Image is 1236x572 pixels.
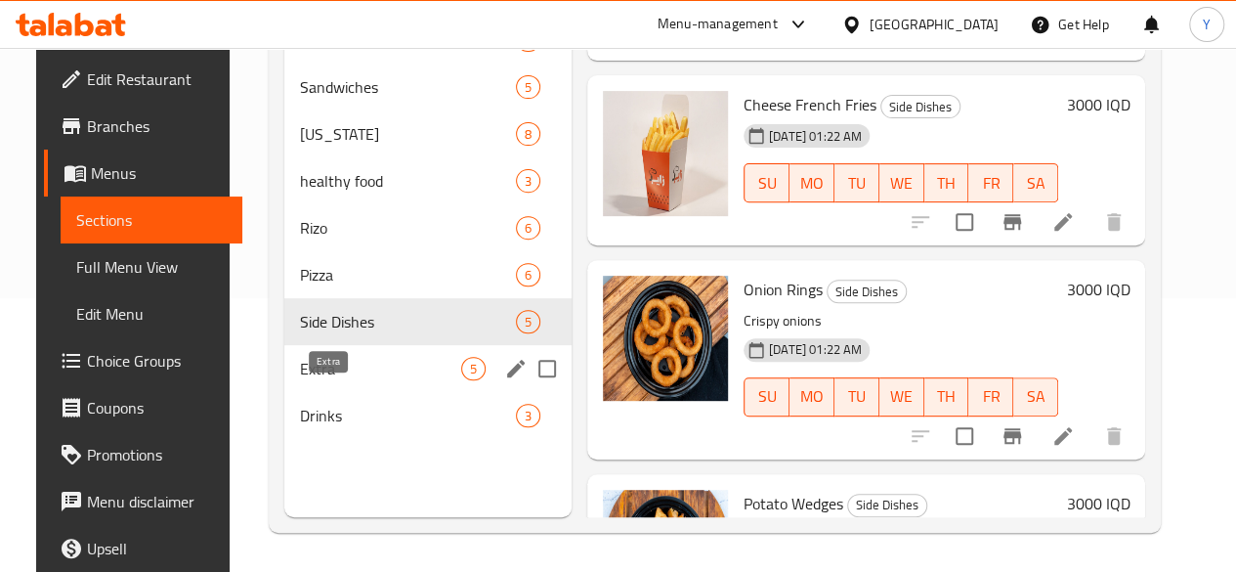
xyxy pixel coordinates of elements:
div: Side Dishes5 [284,298,572,345]
button: TH [924,163,969,202]
span: Side Dishes [881,96,959,118]
div: items [516,404,540,427]
button: SA [1013,163,1058,202]
span: Select to update [944,416,985,457]
a: Choice Groups [44,337,242,384]
span: Drinks [300,404,516,427]
div: Rizo6 [284,204,572,251]
a: Upsell [44,525,242,572]
span: 8 [517,125,539,144]
div: Kentucky [300,122,516,146]
span: TH [932,382,961,411]
span: Cheese French Fries [744,90,876,119]
span: MO [797,169,827,198]
span: FR [976,382,1005,411]
a: Menus [44,150,242,197]
span: Menus [91,161,227,185]
button: edit [501,354,531,383]
div: Side Dishes [847,494,927,517]
span: SA [1021,169,1050,198]
h6: 3000 IQD [1066,91,1129,118]
button: WE [879,377,924,417]
span: Menu disclaimer [87,490,227,513]
span: Edit Menu [76,302,227,326]
div: items [516,122,540,146]
a: Menu disclaimer [44,478,242,525]
div: Side Dishes [827,280,907,303]
a: Branches [44,103,242,150]
span: Rizo [300,216,516,240]
span: MO [797,382,827,411]
span: Promotions [87,443,227,466]
span: Sandwiches [300,75,516,99]
h6: 3000 IQD [1066,490,1129,517]
span: [DATE] 01:22 AM [761,340,870,359]
span: Full Menu View [76,255,227,279]
h6: 3000 IQD [1066,276,1129,303]
span: Potato Wedges [744,489,843,518]
button: SU [744,163,789,202]
span: Select to update [944,201,985,242]
span: FR [976,169,1005,198]
a: Full Menu View [61,243,242,290]
button: Branch-specific-item [989,413,1036,460]
span: Extra [300,357,461,380]
div: Side Dishes [880,95,960,118]
span: Side Dishes [828,281,906,303]
button: delete [1090,198,1137,245]
a: Edit menu item [1051,424,1075,448]
span: [DATE] 01:22 AM [761,127,870,146]
span: 6 [517,266,539,285]
button: SU [744,377,789,417]
button: TU [834,163,879,202]
div: Drinks3 [284,392,572,439]
span: Sections [76,208,227,232]
button: TU [834,377,879,417]
span: Onion Rings [744,275,823,304]
span: Y [1203,14,1211,35]
div: items [516,169,540,193]
span: Choice Groups [87,349,227,373]
a: Promotions [44,431,242,478]
button: MO [789,163,834,202]
span: 3 [517,407,539,425]
span: SA [1021,382,1050,411]
button: TH [924,377,969,417]
span: TU [842,382,872,411]
div: Menu-management [658,13,778,36]
a: Coupons [44,384,242,431]
a: Edit menu item [1051,210,1075,234]
div: [US_STATE]8 [284,110,572,157]
span: Coupons [87,396,227,419]
div: Pizza6 [284,251,572,298]
img: Onion Rings [603,276,728,401]
span: healthy food [300,169,516,193]
span: WE [887,382,916,411]
span: Side Dishes [300,310,516,333]
span: SU [752,169,782,198]
div: healthy food3 [284,157,572,204]
div: [GEOGRAPHIC_DATA] [870,14,999,35]
span: 5 [517,78,539,97]
span: 5 [517,313,539,331]
nav: Menu sections [284,9,572,447]
div: items [516,216,540,240]
p: Crispy onions [744,309,1058,333]
a: Edit Menu [61,290,242,337]
img: Cheese French Fries [603,91,728,216]
div: Extra5edit [284,345,572,392]
span: SU [752,382,782,411]
button: SA [1013,377,1058,417]
button: FR [968,377,1013,417]
span: Pizza [300,263,516,286]
button: Branch-specific-item [989,198,1036,245]
span: Branches [87,114,227,138]
span: Side Dishes [848,494,926,516]
div: Sandwiches5 [284,64,572,110]
a: Sections [61,197,242,243]
span: TH [932,169,961,198]
button: MO [789,377,834,417]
